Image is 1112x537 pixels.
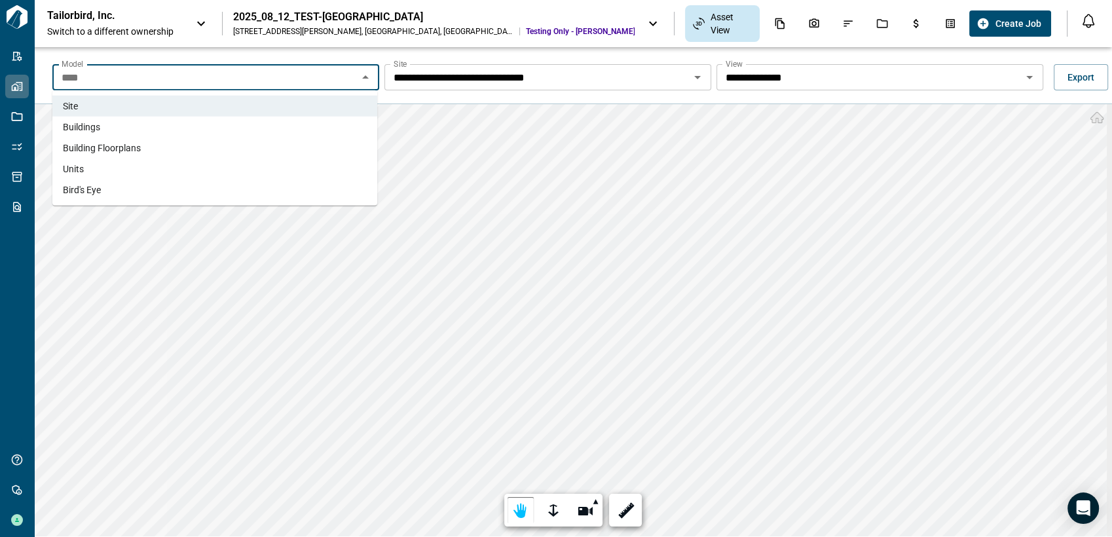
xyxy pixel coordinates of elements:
div: Documents [766,12,794,35]
span: Site [63,100,78,113]
div: Takeoff Center [936,12,964,35]
div: Issues & Info [834,12,862,35]
span: Create Job [995,17,1041,30]
span: Asset View [710,10,751,37]
p: Tailorbird, Inc. [47,9,165,22]
div: Asset View [685,5,759,42]
span: Building Floorplans [63,141,141,155]
span: Switch to a different ownership [47,25,183,38]
span: Buildings [63,120,100,134]
span: Testing Only - [PERSON_NAME] [525,26,635,37]
button: Open [1020,68,1039,86]
span: Export [1067,71,1094,84]
label: Site [394,58,407,69]
span: Units [63,162,84,176]
button: Export [1054,64,1108,90]
span: Bird's Eye [63,183,101,196]
button: Open [688,68,707,86]
button: Open notification feed [1078,10,1099,31]
label: Model [62,58,83,69]
div: [STREET_ADDRESS][PERSON_NAME] , [GEOGRAPHIC_DATA] , [GEOGRAPHIC_DATA] [233,26,514,37]
label: View [726,58,743,69]
div: Jobs [868,12,896,35]
div: Open Intercom Messenger [1067,492,1099,524]
div: Photos [800,12,828,35]
div: Budgets [902,12,930,35]
button: Create Job [969,10,1051,37]
div: 2025_08_12_TEST-[GEOGRAPHIC_DATA] [233,10,635,24]
button: Close [356,68,375,86]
